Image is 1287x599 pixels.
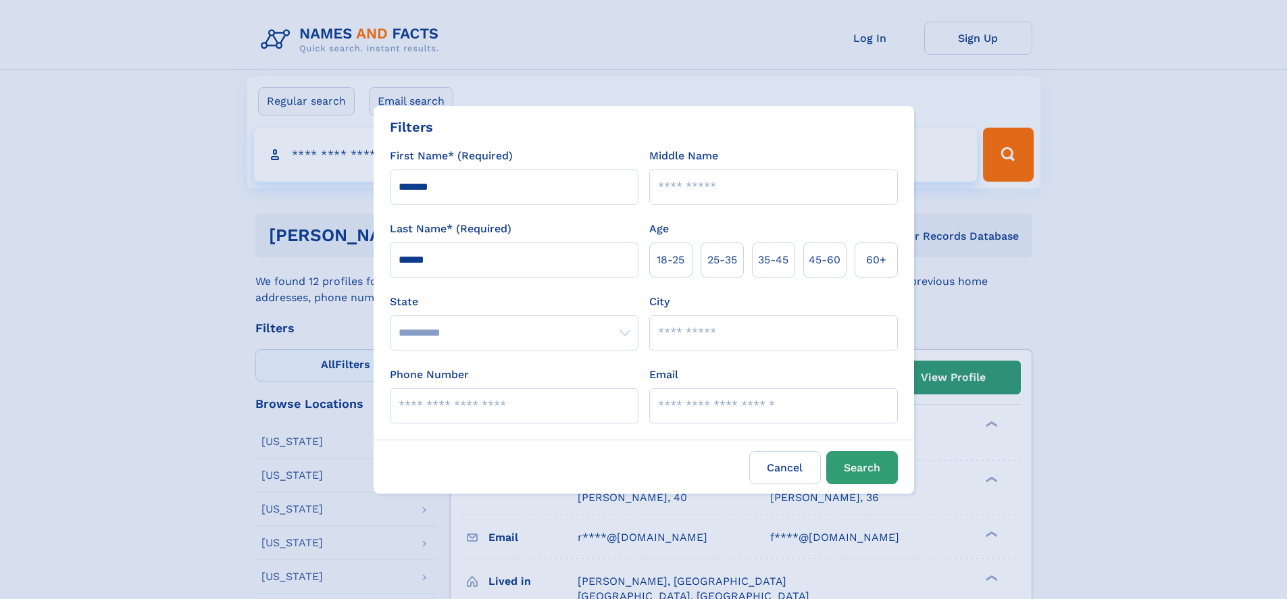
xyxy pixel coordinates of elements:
[707,252,737,268] span: 25‑35
[390,117,433,137] div: Filters
[390,367,469,383] label: Phone Number
[657,252,684,268] span: 18‑25
[866,252,886,268] span: 60+
[649,221,669,237] label: Age
[390,294,638,310] label: State
[649,367,678,383] label: Email
[809,252,840,268] span: 45‑60
[649,294,670,310] label: City
[749,451,821,484] label: Cancel
[390,148,513,164] label: First Name* (Required)
[826,451,898,484] button: Search
[758,252,788,268] span: 35‑45
[649,148,718,164] label: Middle Name
[390,221,511,237] label: Last Name* (Required)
